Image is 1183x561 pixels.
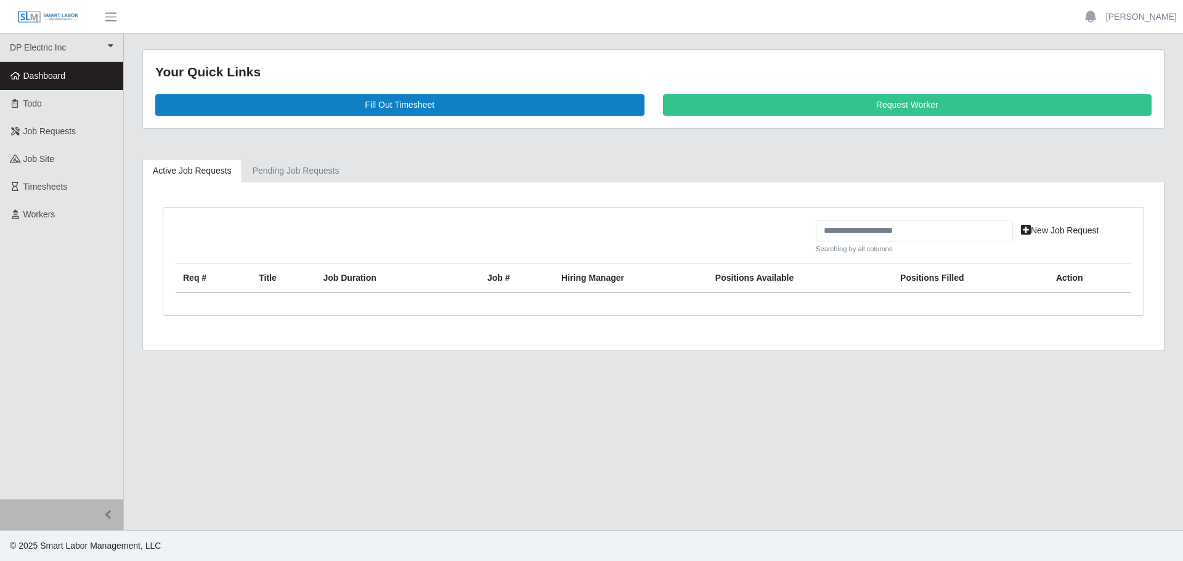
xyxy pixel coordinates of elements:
img: SLM Logo [17,10,79,24]
th: Job Duration [315,264,450,293]
span: job site [23,154,55,164]
th: Positions Available [708,264,893,293]
span: Job Requests [23,126,76,136]
span: Workers [23,209,55,219]
th: Hiring Manager [554,264,708,293]
th: Job # [480,264,554,293]
th: Action [1049,264,1131,293]
th: Req # [176,264,251,293]
th: Positions Filled [893,264,1049,293]
small: Searching by all columns [816,244,1013,254]
a: Pending Job Requests [242,159,350,183]
span: Dashboard [23,71,66,81]
span: © 2025 Smart Labor Management, LLC [10,541,161,551]
a: Request Worker [663,94,1152,116]
span: Timesheets [23,182,68,192]
div: Your Quick Links [155,62,1152,82]
th: Title [251,264,315,293]
a: Fill Out Timesheet [155,94,644,116]
a: New Job Request [1013,220,1107,241]
a: Active Job Requests [142,159,242,183]
span: Todo [23,99,42,108]
a: [PERSON_NAME] [1106,10,1177,23]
